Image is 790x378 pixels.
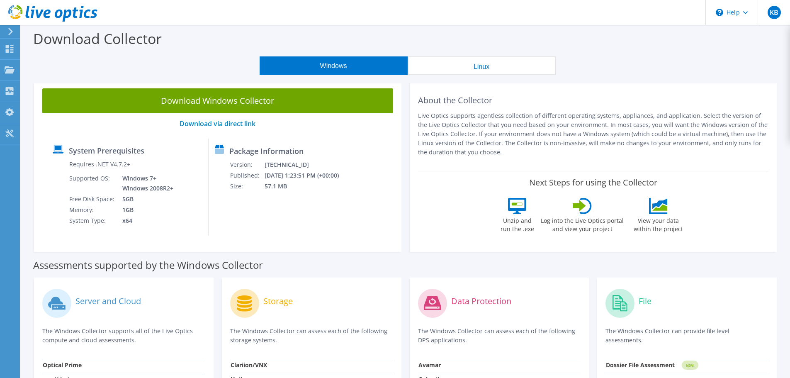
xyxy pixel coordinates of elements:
[263,297,293,305] label: Storage
[69,173,116,194] td: Supported OS:
[69,194,116,205] td: Free Disk Space:
[264,170,350,181] td: [DATE] 1:23:51 PM (+00:00)
[69,205,116,215] td: Memory:
[408,56,556,75] button: Linux
[33,261,263,269] label: Assessments supported by the Windows Collector
[451,297,511,305] label: Data Protection
[230,181,264,192] td: Size:
[529,178,657,188] label: Next Steps for using the Collector
[768,6,781,19] span: KB
[264,181,350,192] td: 57.1 MB
[606,361,675,369] strong: Dossier File Assessment
[75,297,141,305] label: Server and Cloud
[628,214,688,233] label: View your data within the project
[260,56,408,75] button: Windows
[498,214,536,233] label: Unzip and run the .exe
[42,88,393,113] a: Download Windows Collector
[686,363,694,368] tspan: NEW!
[540,214,624,233] label: Log into the Live Optics portal and view your project
[605,327,768,345] p: The Windows Collector can provide file level assessments.
[418,95,769,105] h2: About the Collector
[639,297,651,305] label: File
[229,147,304,155] label: Package Information
[264,159,350,170] td: [TECHNICAL_ID]
[69,160,130,168] label: Requires .NET V4.7.2+
[418,327,581,345] p: The Windows Collector can assess each of the following DPS applications.
[231,361,267,369] strong: Clariion/VNX
[418,111,769,157] p: Live Optics supports agentless collection of different operating systems, appliances, and applica...
[69,146,144,155] label: System Prerequisites
[230,170,264,181] td: Published:
[116,215,175,226] td: x64
[69,215,116,226] td: System Type:
[116,194,175,205] td: 5GB
[116,205,175,215] td: 1GB
[180,119,255,128] a: Download via direct link
[42,327,205,345] p: The Windows Collector supports all of the Live Optics compute and cloud assessments.
[33,29,162,48] label: Download Collector
[418,361,441,369] strong: Avamar
[116,173,175,194] td: Windows 7+ Windows 2008R2+
[43,361,82,369] strong: Optical Prime
[230,327,393,345] p: The Windows Collector can assess each of the following storage systems.
[716,9,723,16] svg: \n
[230,159,264,170] td: Version:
